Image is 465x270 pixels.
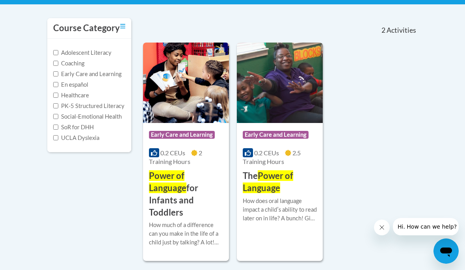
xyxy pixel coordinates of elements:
label: Early Care and Learning [53,70,121,78]
iframe: Button to launch messaging window [433,238,459,264]
input: Checkbox for Options [53,93,58,98]
h3: The [243,170,317,194]
span: 0.2 CEUs [254,149,279,156]
span: Activities [387,26,416,35]
span: 0.2 CEUs [160,149,185,156]
input: Checkbox for Options [53,135,58,140]
label: PK-5 Structured Literacy [53,102,125,110]
div: How much of a difference can you make in the life of a child just by talking? A lot! You can help... [149,221,223,247]
a: Course LogoEarly Care and Learning0.2 CEUs2.5 Training Hours ThePower of LanguageHow does oral la... [237,43,323,261]
span: Power of Language [243,170,293,193]
input: Checkbox for Options [53,71,58,76]
img: Course Logo [237,43,323,123]
input: Checkbox for Options [53,50,58,55]
h3: Course Category [53,22,120,34]
label: SoR for DHH [53,123,94,132]
input: Checkbox for Options [53,125,58,130]
label: Adolescent Literacy [53,48,112,57]
a: Toggle collapse [120,22,125,31]
div: How does oral language impact a childʹs ability to read later on in life? A bunch! Give children ... [243,197,317,223]
iframe: Close message [374,220,390,235]
span: Power of Language [149,170,186,193]
h3: for Infants and Toddlers [149,170,223,218]
span: Early Care and Learning [149,131,215,139]
label: Healthcare [53,91,89,100]
input: Checkbox for Options [53,103,58,108]
span: 2 [381,26,385,35]
input: Checkbox for Options [53,61,58,66]
img: Course Logo [143,43,229,123]
iframe: Message from company [393,218,459,235]
label: Social-Emotional Health [53,112,122,121]
label: UCLA Dyslexia [53,134,99,142]
label: En español [53,80,88,89]
input: Checkbox for Options [53,114,58,119]
label: Coaching [53,59,84,68]
a: Course LogoEarly Care and Learning0.2 CEUs2 Training Hours Power of Languagefor Infants and Toddl... [143,43,229,261]
input: Checkbox for Options [53,82,58,87]
span: Early Care and Learning [243,131,309,139]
